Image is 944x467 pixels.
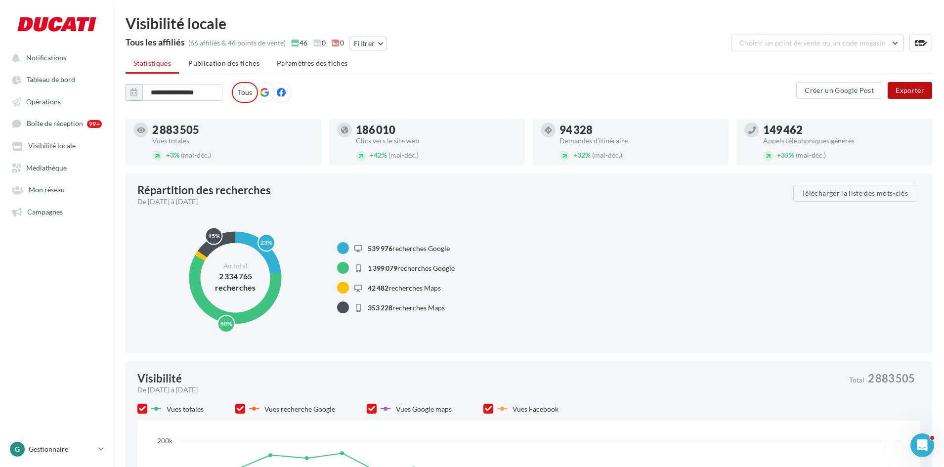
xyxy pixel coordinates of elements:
span: (mai-déc.) [388,151,419,159]
label: Tous [232,82,258,103]
div: Répartition des recherches [137,185,271,196]
span: recherches Maps [368,284,441,292]
div: 149 462 [763,125,924,135]
p: Gestionnaire [29,444,94,454]
button: Filtrer [349,37,387,50]
div: Clics vers le site web [356,137,517,144]
span: Paramètres des fiches [277,59,347,67]
a: Campagnes [6,203,108,220]
a: Visibilité locale [6,136,108,154]
span: Visibilité locale [28,142,76,150]
span: 539 976 [368,244,392,253]
div: Demandes d'itinéraire [559,137,721,144]
span: + [166,151,170,159]
a: Médiathèque [6,159,108,176]
div: De [DATE] à [DATE] [137,197,785,207]
span: (mai-déc.) [592,151,622,159]
button: Créer un Google Post [796,82,882,99]
span: 46 [291,38,307,48]
span: G [15,444,20,454]
span: Total [849,377,864,383]
div: Appels téléphoniques générés [763,137,924,144]
span: 353 228 [368,303,392,312]
span: 1 399 079 [368,264,397,272]
span: 35% [777,151,794,159]
a: Tableau de bord [6,70,108,88]
span: Mon réseau [29,186,65,194]
span: 3% [166,151,179,159]
button: Choisir un point de vente ou un code magasin [731,35,904,51]
span: + [777,151,781,159]
span: Choisir un point de vente ou un code magasin [739,39,886,47]
span: 0 [331,38,344,48]
span: Vues recherche Google [264,405,335,413]
span: recherches Maps [368,303,445,312]
span: (mai-déc.) [181,151,211,159]
span: (mai-déc.) [796,151,826,159]
span: Vues Facebook [513,405,558,413]
span: recherches Google [368,244,450,253]
div: 99+ [87,120,102,128]
span: 2 883 505 [868,373,915,384]
button: Exporter [888,82,932,99]
span: 42 482 [368,284,388,292]
div: De [DATE] à [DATE] [137,385,841,395]
span: + [573,151,577,159]
button: Notifications [6,48,104,66]
span: + [370,151,374,159]
a: Mon réseau [6,180,108,198]
div: Visibilité locale [126,16,932,31]
div: 2 883 505 [152,125,313,135]
span: 32% [573,151,591,159]
span: Publication des fiches [188,59,259,67]
text: 200k [157,436,173,445]
span: Médiathèque [26,164,67,172]
span: Tableau de bord [27,76,75,84]
span: 0 [313,38,326,48]
span: Boîte de réception [27,120,83,128]
div: (66 affiliés & 46 points de vente) [188,38,286,48]
a: G Gestionnaire [8,440,106,459]
div: Vues totales [152,137,313,144]
span: 42% [370,151,387,159]
div: Visibilité [137,373,182,384]
span: Vues totales [167,405,204,413]
span: Vues Google maps [396,405,452,413]
a: Opérations [6,92,108,110]
div: Tous les affiliés [126,38,185,46]
span: Campagnes [27,208,63,216]
a: Boîte de réception 99+ [6,114,108,132]
div: 186 010 [356,125,517,135]
button: Télécharger la liste des mots-clés [793,185,916,202]
span: Opérations [26,97,61,106]
span: recherches Google [368,264,455,272]
div: 94 328 [559,125,721,135]
iframe: Intercom live chat [910,433,934,457]
span: Notifications [26,53,66,62]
